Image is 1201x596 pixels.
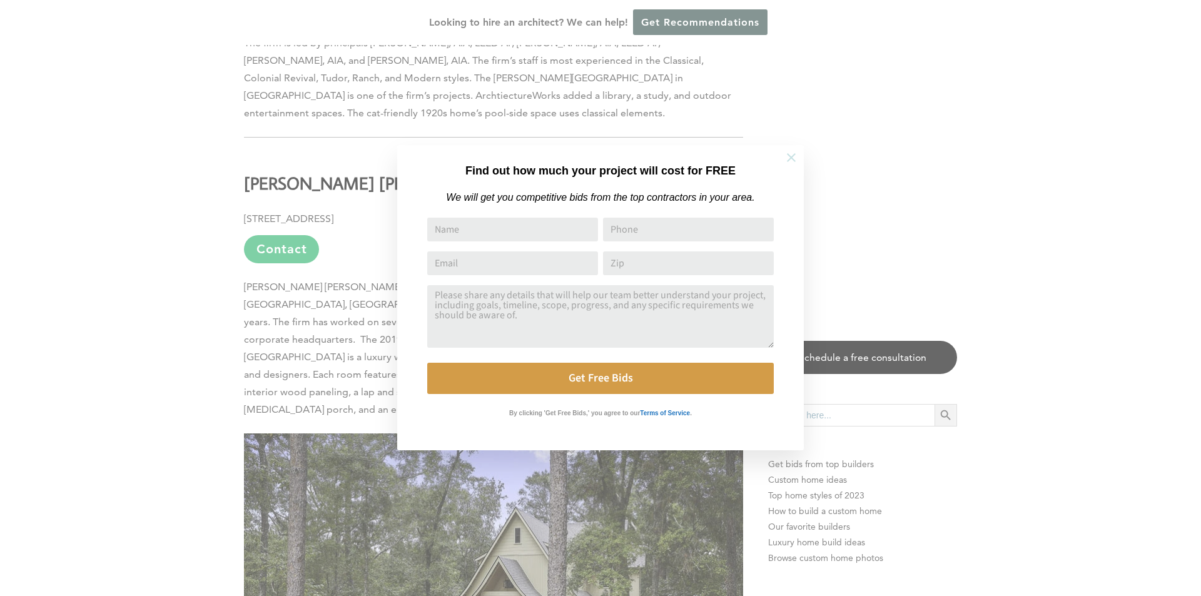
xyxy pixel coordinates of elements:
[603,218,774,241] input: Phone
[769,136,813,179] button: Close
[427,285,774,348] textarea: Comment or Message
[427,251,598,275] input: Email Address
[603,251,774,275] input: Zip
[640,410,690,417] strong: Terms of Service
[509,410,640,417] strong: By clicking 'Get Free Bids,' you agree to our
[640,407,690,417] a: Terms of Service
[427,363,774,394] button: Get Free Bids
[446,192,754,203] em: We will get you competitive bids from the top contractors in your area.
[427,218,598,241] input: Name
[961,506,1186,581] iframe: Drift Widget Chat Controller
[465,164,736,177] strong: Find out how much your project will cost for FREE
[690,410,692,417] strong: .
